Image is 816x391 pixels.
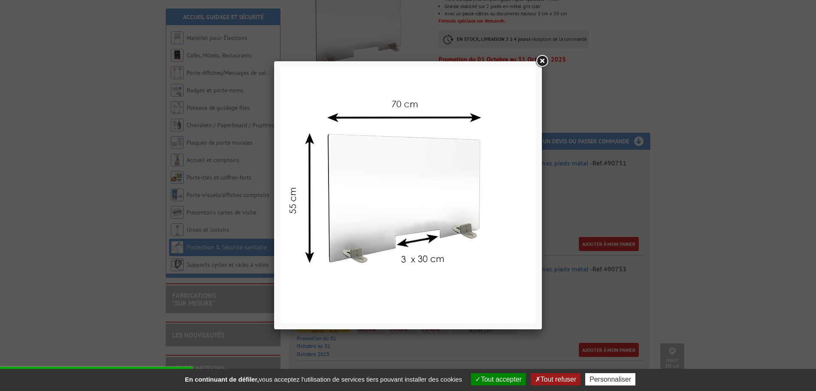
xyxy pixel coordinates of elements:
strong: En continuant de défiler, [185,376,259,383]
a: Close [534,54,550,69]
button: Personnaliser (fenêtre modale) [585,373,635,385]
button: Tout refuser [531,373,581,385]
button: Tout accepter [471,373,526,385]
span: vous acceptez l'utilisation de services tiers pouvant installer des cookies [181,376,466,383]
